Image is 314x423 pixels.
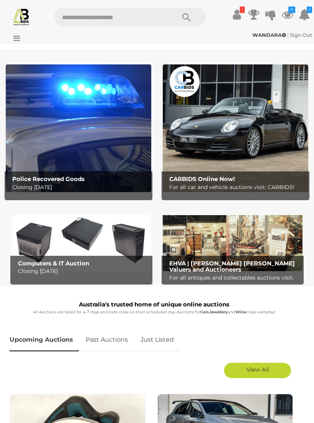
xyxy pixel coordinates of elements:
[169,273,300,292] p: For all antiques and collectables auctions visit: EHVA
[246,366,269,373] span: View All
[307,7,312,13] i: 1
[6,64,151,192] img: Police Recovered Goods
[209,309,228,314] strong: Jewellery
[169,260,295,273] b: EHVA | [PERSON_NAME] [PERSON_NAME] Valuers and Auctioneers
[18,260,89,267] b: Computers & IT Auction
[18,267,149,276] p: Closing [DATE]
[163,64,308,192] a: CARBIDS Online Now! CARBIDS Online Now! For all car and vehicle auctions visit: CARBIDS!
[12,8,30,26] img: Allbids.com.au
[290,32,312,38] a: Sign Out
[252,32,287,38] a: WANDARA
[163,64,308,192] img: CARBIDS Online Now!
[11,207,151,271] img: Computers & IT Auction
[11,207,151,271] a: Computers & IT Auction Computers & IT Auction Closing [DATE]
[10,301,299,308] h1: Australia's trusted home of unique online auctions
[288,7,295,13] i: 11
[163,207,303,271] a: EHVA | Evans Hastings Valuers and Auctioneers EHVA | [PERSON_NAME] [PERSON_NAME] Valuers and Auct...
[169,183,305,192] p: For all car and vehicle auctions visit: CARBIDS!
[135,329,180,351] a: Just Listed
[240,7,245,13] i: !
[6,64,151,192] a: Police Recovered Goods Police Recovered Goods Closing [DATE]
[299,8,310,21] a: 1
[12,175,85,183] b: Police Recovered Goods
[10,309,299,316] p: All Auctions are listed for 4-7 days and bids close on their scheduled day. Auctions for , and cl...
[224,363,291,378] a: View All
[282,8,293,21] a: 11
[231,8,243,21] a: !
[10,329,79,351] a: Upcoming Auctions
[252,32,286,38] strong: WANDARA
[287,32,289,38] span: |
[80,329,134,351] a: Past Auctions
[235,309,246,314] strong: Wine
[163,207,303,271] img: EHVA | Evans Hastings Valuers and Auctioneers
[169,175,235,183] b: CARBIDS Online Now!
[12,183,148,192] p: Closing [DATE]
[167,8,206,27] button: Search
[200,309,209,314] strong: Cars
